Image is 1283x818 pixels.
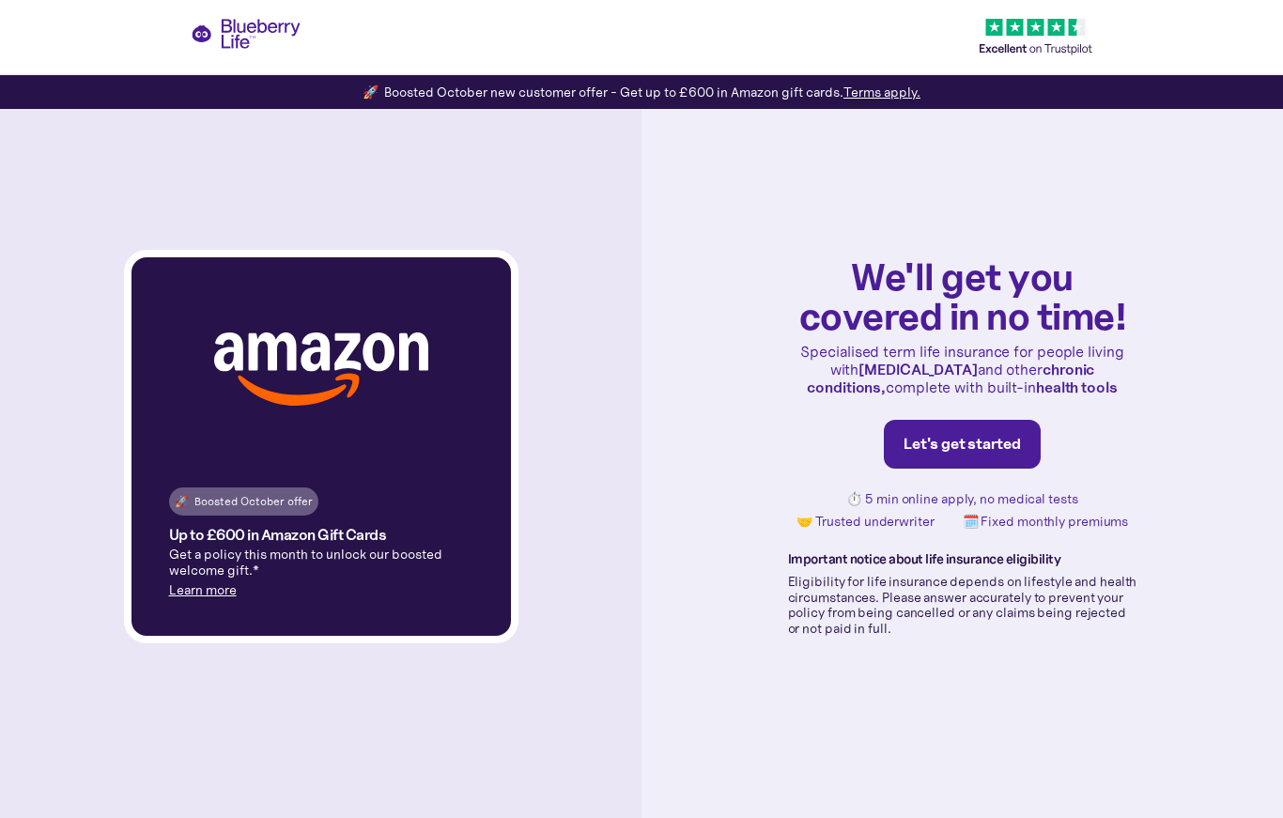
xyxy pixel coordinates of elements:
h4: Up to £600 in Amazon Gift Cards [169,527,387,543]
a: Let's get started [884,420,1041,469]
h1: We'll get you covered in no time! [788,256,1137,335]
p: ⏱️ 5 min online apply, no medical tests [846,491,1077,507]
strong: health tools [1036,378,1118,396]
p: 🗓️ Fixed monthly premiums [963,514,1129,530]
a: Terms apply. [843,84,920,100]
div: 🚀 Boosted October new customer offer - Get up to £600 in Amazon gift cards. [363,83,920,101]
strong: chronic conditions, [807,360,1094,396]
strong: [MEDICAL_DATA] [858,360,978,378]
p: Specialised term life insurance for people living with and other complete with built-in [788,343,1137,397]
p: Get a policy this month to unlock our boosted welcome gift.* [169,547,473,579]
div: Let's get started [904,435,1021,454]
div: 🚀 Boosted October offer [175,492,313,511]
a: Learn more [169,581,237,598]
p: Eligibility for life insurance depends on lifestyle and health circumstances. Please answer accur... [788,574,1137,637]
strong: Important notice about life insurance eligibility [788,550,1061,567]
p: 🤝 Trusted underwriter [796,514,935,530]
